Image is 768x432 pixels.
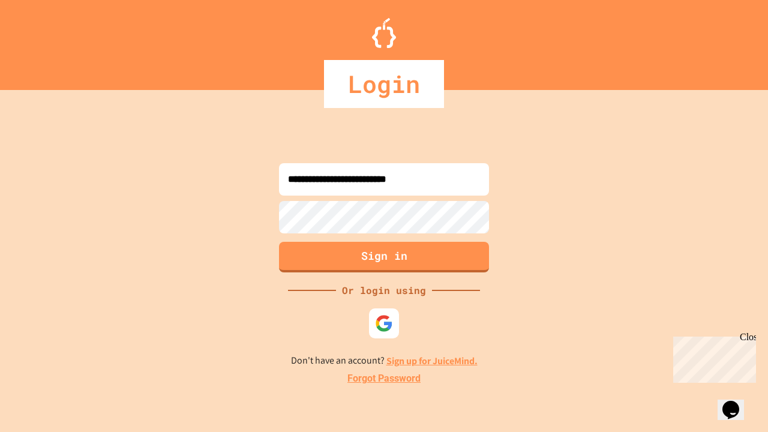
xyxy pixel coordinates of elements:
[324,60,444,108] div: Login
[372,18,396,48] img: Logo.svg
[375,314,393,332] img: google-icon.svg
[347,371,421,386] a: Forgot Password
[386,355,478,367] a: Sign up for JuiceMind.
[668,332,756,383] iframe: chat widget
[5,5,83,76] div: Chat with us now!Close
[336,283,432,298] div: Or login using
[279,242,489,272] button: Sign in
[718,384,756,420] iframe: chat widget
[291,353,478,368] p: Don't have an account?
